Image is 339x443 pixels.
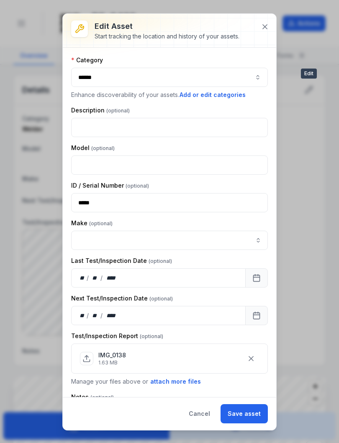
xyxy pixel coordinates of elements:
[87,311,90,320] div: /
[71,294,173,303] label: Next Test/Inspection Date
[71,377,268,386] p: Manage your files above or
[95,32,239,41] div: Start tracking the location and history of your assets.
[71,231,268,250] input: asset-edit:cf[ca1b6296-9635-4ae3-ae60-00faad6de89d]-label
[100,274,103,282] div: /
[87,274,90,282] div: /
[90,274,101,282] div: month,
[103,311,119,320] div: year,
[95,20,239,32] h3: Edit asset
[71,90,268,99] p: Enhance discoverability of your assets.
[71,144,115,152] label: Model
[71,106,130,115] label: Description
[245,268,268,288] button: Calendar
[182,404,217,423] button: Cancel
[90,311,101,320] div: month,
[71,257,172,265] label: Last Test/Inspection Date
[179,90,246,99] button: Add or edit categories
[78,274,87,282] div: day,
[78,311,87,320] div: day,
[71,56,103,64] label: Category
[98,359,126,366] p: 1.63 MB
[301,69,317,79] span: Edit
[71,219,113,227] label: Make
[150,377,201,386] button: attach more files
[98,351,126,359] p: IMG_0138
[71,393,114,401] label: Notes
[103,274,119,282] div: year,
[71,332,163,340] label: Test/Inspection Report
[71,181,149,190] label: ID / Serial Number
[100,311,103,320] div: /
[221,404,268,423] button: Save asset
[245,306,268,325] button: Calendar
